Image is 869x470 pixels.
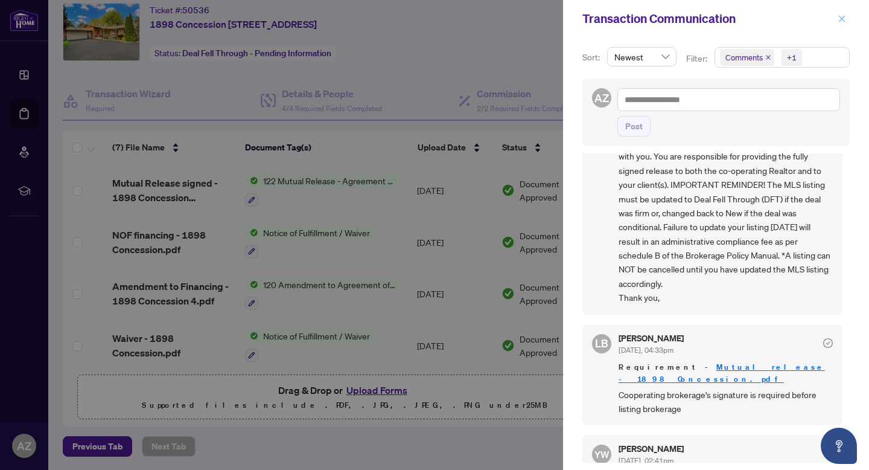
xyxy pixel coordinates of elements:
[720,49,774,66] span: Comments
[614,48,669,66] span: Newest
[821,428,857,464] button: Open asap
[686,52,709,65] p: Filter:
[582,10,834,28] div: Transaction Communication
[619,361,833,385] span: Requirement -
[619,445,684,453] h5: [PERSON_NAME]
[838,14,846,23] span: close
[619,135,833,305] span: The fully executed mutual release has now been shared with you. You are responsible for providing...
[765,54,771,60] span: close
[787,51,797,63] div: +1
[582,51,602,64] p: Sort:
[619,362,825,384] a: Mutual release - 1898 Concession.pdf
[619,346,673,355] span: [DATE], 04:33pm
[594,89,609,106] span: AZ
[725,51,763,63] span: Comments
[619,334,684,343] h5: [PERSON_NAME]
[595,335,608,352] span: LB
[619,456,673,465] span: [DATE], 02:41pm
[594,447,610,462] span: YW
[617,116,651,137] button: Post
[823,338,833,348] span: check-circle
[619,388,833,416] span: Cooperating brokerage's signature is required before listing brokerage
